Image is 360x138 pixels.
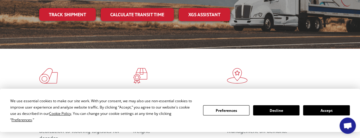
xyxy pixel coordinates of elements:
button: Preferences [203,105,249,115]
img: xgs-icon-focused-on-flooring-red [133,68,147,84]
button: Decline [253,105,299,115]
span: Cookie Policy [49,111,71,116]
span: Preferences [11,117,32,122]
div: We use essential cookies to make our site work. With your consent, we may also use non-essential ... [10,98,196,123]
a: Open chat [340,118,356,134]
span: Our agile distribution network gives you nationwide inventory management on demand. [227,113,311,134]
a: Calculate transit time [101,8,174,21]
a: Track shipment [39,8,96,21]
button: Accept [303,105,349,115]
img: xgs-icon-total-supply-chain-intelligence-red [39,68,58,84]
img: xgs-icon-flagship-distribution-model-red [227,68,248,84]
a: XGS ASSISTANT [179,8,230,21]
